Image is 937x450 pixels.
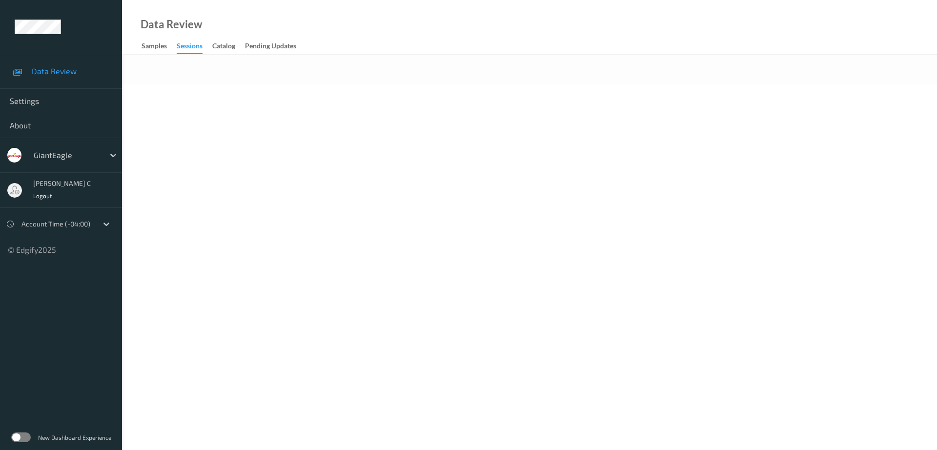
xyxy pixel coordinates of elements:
[212,40,245,53] a: Catalog
[177,40,212,54] a: Sessions
[142,41,167,53] div: Samples
[212,41,235,53] div: Catalog
[141,20,202,29] div: Data Review
[245,41,296,53] div: Pending Updates
[177,41,203,54] div: Sessions
[142,40,177,53] a: Samples
[245,40,306,53] a: Pending Updates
